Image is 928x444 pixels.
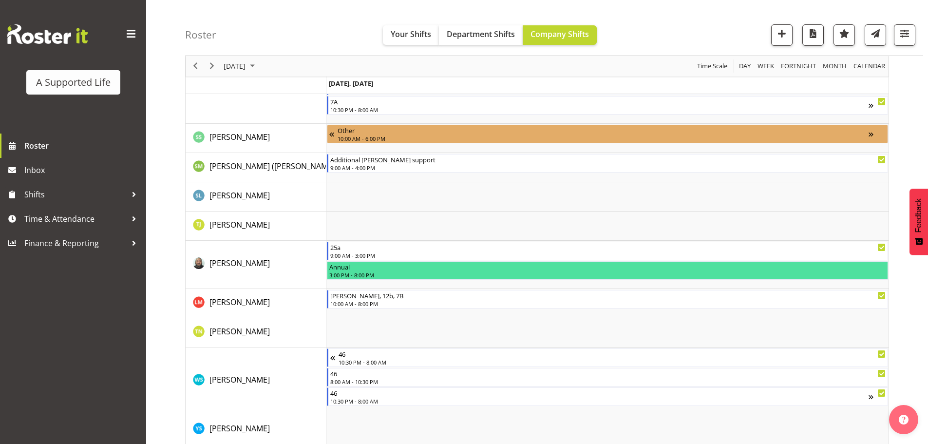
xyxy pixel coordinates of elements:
[821,60,849,73] button: Timeline Month
[186,347,326,415] td: Whitlee Tutauha resource
[222,60,259,73] button: August 2025
[330,97,869,106] div: 7A
[187,56,204,77] div: previous period
[24,138,141,153] span: Roster
[209,257,270,269] a: [PERSON_NAME]
[439,25,523,45] button: Department Shifts
[186,212,326,241] td: Tiana Jensen resource
[185,29,216,40] h4: Roster
[383,25,439,45] button: Your Shifts
[24,163,141,177] span: Inbox
[865,24,886,46] button: Send a list of all shifts for the selected filtered period to all rostered employees.
[327,368,888,386] div: Whitlee Tutauha"s event - 46 Begin From Saturday, August 16, 2025 at 8:00:00 AM GMT+12:00 Ends At...
[339,349,886,359] div: 46
[338,125,869,135] div: Other
[209,374,270,386] a: [PERSON_NAME]
[780,60,817,73] span: Fortnight
[186,153,326,182] td: Susana (Sana) Manu resource
[36,75,111,90] div: A Supported Life
[756,60,776,73] button: Timeline Week
[757,60,775,73] span: Week
[186,318,326,347] td: Tupou Neiufi resource
[327,242,888,260] div: Tim Siaki"s event - 25a Begin From Saturday, August 16, 2025 at 9:00:00 AM GMT+12:00 Ends At Satu...
[338,135,869,142] div: 10:00 AM - 6:00 PM
[327,125,888,143] div: Stuart Spackman"s event - Other Begin From Sunday, July 27, 2025 at 10:00:00 AM GMT+12:00 Ends At...
[327,290,888,309] div: Titi Maiai"s event - SIL Ashbys, 12b, 7B Begin From Saturday, August 16, 2025 at 10:00:00 AM GMT+...
[738,60,753,73] button: Timeline Day
[330,378,886,386] div: 8:00 AM - 10:30 PM
[899,415,909,425] img: help-xxl-2.png
[223,60,246,73] span: [DATE]
[189,60,202,73] button: Previous
[209,190,270,201] a: [PERSON_NAME]
[327,387,888,406] div: Whitlee Tutauha"s event - 46 Begin From Saturday, August 16, 2025 at 10:30:00 PM GMT+12:00 Ends A...
[209,219,270,231] a: [PERSON_NAME]
[330,242,886,252] div: 25a
[329,262,886,271] div: Annual
[330,300,886,308] div: 10:00 AM - 8:00 PM
[209,326,270,337] span: [PERSON_NAME]
[209,423,270,434] span: [PERSON_NAME]
[330,164,886,172] div: 9:00 AM - 4:00 PM
[209,132,270,142] span: [PERSON_NAME]
[220,56,261,77] div: August 16, 2025
[391,29,431,39] span: Your Shifts
[447,29,515,39] span: Department Shifts
[330,154,886,164] div: Additional [PERSON_NAME] support
[186,241,326,289] td: Tim Siaki resource
[696,60,728,73] span: Time Scale
[24,187,127,202] span: Shifts
[802,24,824,46] button: Download a PDF of the roster for the current day
[330,397,869,405] div: 10:30 PM - 8:00 AM
[339,358,886,366] div: 10:30 PM - 8:00 AM
[209,326,270,337] a: [PERSON_NAME]
[852,60,887,73] button: Month
[186,182,326,212] td: Suzanne Larmer resource
[206,60,219,73] button: Next
[330,290,886,300] div: [PERSON_NAME], 12b, 7B
[209,160,335,172] a: [PERSON_NAME] ([PERSON_NAME]
[894,24,915,46] button: Filter Shifts
[204,56,220,77] div: next period
[914,198,923,232] span: Feedback
[330,388,869,398] div: 46
[330,251,886,259] div: 9:00 AM - 3:00 PM
[327,96,888,115] div: Stephen (Steve) Aitken"s event - 7A Begin From Saturday, August 16, 2025 at 10:30:00 PM GMT+12:00...
[330,106,869,114] div: 10:30 PM - 8:00 AM
[209,258,270,269] span: [PERSON_NAME]
[24,212,127,226] span: Time & Attendance
[833,24,855,46] button: Highlight an important date within the roster.
[209,131,270,143] a: [PERSON_NAME]
[852,60,886,73] span: calendar
[209,296,270,308] a: [PERSON_NAME]
[530,29,589,39] span: Company Shifts
[186,289,326,318] td: Titi Maiai resource
[738,60,752,73] span: Day
[329,79,373,88] span: [DATE], [DATE]
[329,271,886,279] div: 3:00 PM - 8:00 PM
[330,368,886,378] div: 46
[779,60,818,73] button: Fortnight
[186,124,326,153] td: Stuart Spackman resource
[209,190,270,201] span: [PERSON_NAME]
[822,60,848,73] span: Month
[909,189,928,255] button: Feedback - Show survey
[209,423,270,434] a: [PERSON_NAME]
[771,24,793,46] button: Add a new shift
[209,297,270,308] span: [PERSON_NAME]
[696,60,729,73] button: Time Scale
[7,24,88,44] img: Rosterit website logo
[523,25,597,45] button: Company Shifts
[327,154,888,173] div: Susana (Sana) Manu"s event - Additional Bradley support Begin From Saturday, August 16, 2025 at 9...
[327,261,888,280] div: Tim Siaki"s event - Annual Begin From Saturday, August 16, 2025 at 3:00:00 PM GMT+12:00 Ends At S...
[327,348,888,367] div: Whitlee Tutauha"s event - 46 Begin From Friday, August 15, 2025 at 10:30:00 PM GMT+12:00 Ends At ...
[24,236,127,251] span: Finance & Reporting
[209,161,335,172] span: [PERSON_NAME] ([PERSON_NAME]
